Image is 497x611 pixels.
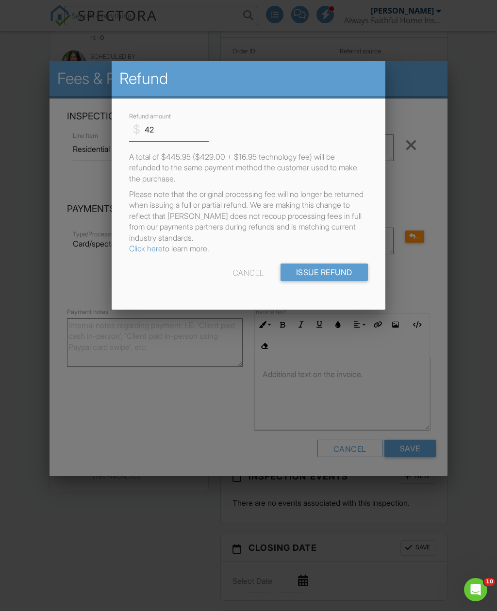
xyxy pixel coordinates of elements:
div: $ [133,121,140,138]
p: A total of $445.95 ($429.00 + $16.95 technology fee) will be refunded to the same payment method ... [129,151,367,184]
div: Cancel [233,264,264,281]
a: Click here [129,244,163,253]
label: Refund amount [129,112,171,121]
h2: Refund [119,69,377,88]
iframe: Intercom live chat [464,578,487,601]
input: Issue Refund [281,264,368,281]
span: 10 [484,578,495,586]
p: Please note that the original processing fee will no longer be returned when issuing a full or pa... [129,189,367,254]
